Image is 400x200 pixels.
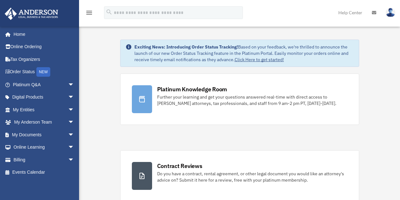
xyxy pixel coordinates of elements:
a: Platinum Knowledge Room Further your learning and get your questions answered real-time with dire... [120,74,359,125]
a: Click Here to get started! [235,57,284,62]
a: Order StatusNEW [4,66,84,79]
div: Contract Reviews [157,162,202,170]
div: Platinum Knowledge Room [157,85,227,93]
div: Further your learning and get your questions answered real-time with direct access to [PERSON_NAM... [157,94,348,106]
img: Anderson Advisors Platinum Portal [3,8,60,20]
i: search [106,9,113,16]
div: NEW [36,67,50,77]
a: Billingarrow_drop_down [4,153,84,166]
a: My Entitiesarrow_drop_down [4,103,84,116]
span: arrow_drop_down [68,128,81,141]
a: Tax Organizers [4,53,84,66]
span: arrow_drop_down [68,153,81,166]
strong: Exciting News: Introducing Order Status Tracking! [134,44,238,50]
div: Based on your feedback, we're thrilled to announce the launch of our new Order Status Tracking fe... [134,44,354,63]
img: User Pic [386,8,395,17]
a: Events Calendar [4,166,84,179]
a: Online Ordering [4,41,84,53]
a: menu [85,11,93,16]
a: Online Learningarrow_drop_down [4,141,84,154]
i: menu [85,9,93,16]
span: arrow_drop_down [68,78,81,91]
span: arrow_drop_down [68,141,81,154]
a: Digital Productsarrow_drop_down [4,91,84,104]
a: Home [4,28,81,41]
span: arrow_drop_down [68,103,81,116]
div: Do you have a contract, rental agreement, or other legal document you would like an attorney's ad... [157,171,348,183]
a: Platinum Q&Aarrow_drop_down [4,78,84,91]
a: My Documentsarrow_drop_down [4,128,84,141]
a: My Anderson Teamarrow_drop_down [4,116,84,129]
span: arrow_drop_down [68,116,81,129]
span: arrow_drop_down [68,91,81,104]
